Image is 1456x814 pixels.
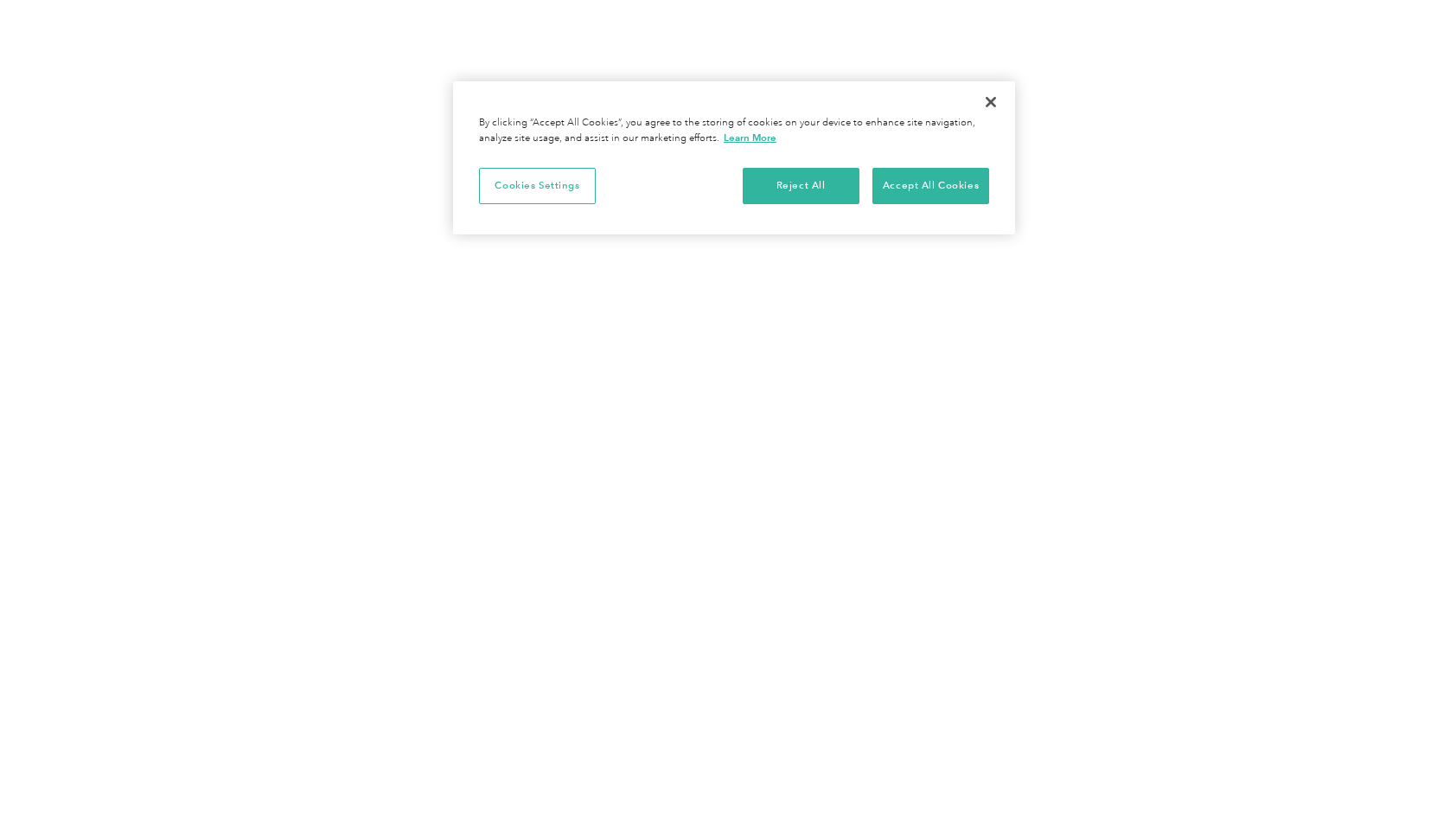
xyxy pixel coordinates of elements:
[479,168,596,204] button: Cookies Settings
[872,168,989,204] button: Accept All Cookies
[479,116,989,146] div: By clicking “Accept All Cookies”, you agree to the storing of cookies on your device to enhance s...
[724,131,776,144] a: More information about your privacy, opens in a new tab
[453,81,1015,234] div: Cookie banner
[972,83,1010,121] button: Close
[453,81,1015,234] div: Privacy
[743,168,859,204] button: Reject All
